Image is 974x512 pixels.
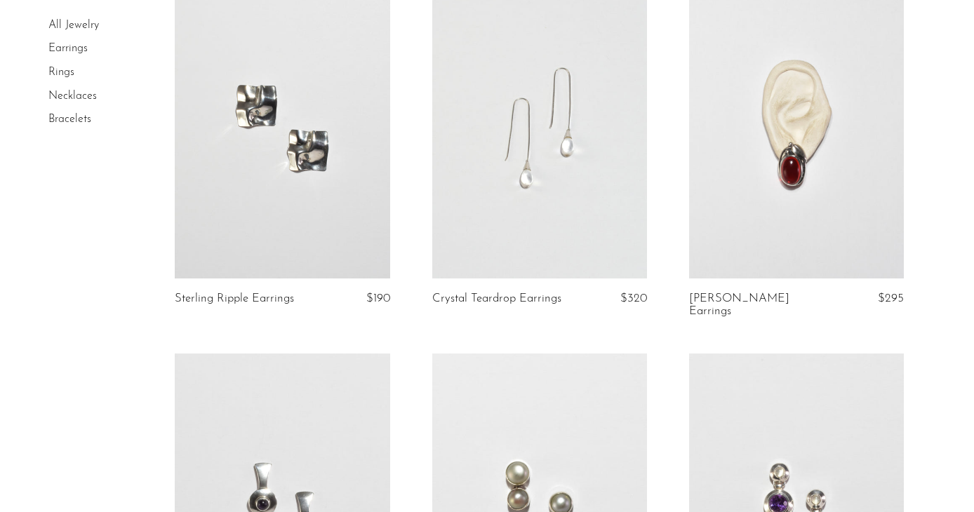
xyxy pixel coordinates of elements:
[175,292,294,305] a: Sterling Ripple Earrings
[48,114,91,125] a: Bracelets
[48,43,88,55] a: Earrings
[48,90,97,102] a: Necklaces
[878,292,904,304] span: $295
[620,292,647,304] span: $320
[432,292,561,305] a: Crystal Teardrop Earrings
[366,292,390,304] span: $190
[48,67,74,78] a: Rings
[689,292,831,318] a: [PERSON_NAME] Earrings
[48,20,99,31] a: All Jewelry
